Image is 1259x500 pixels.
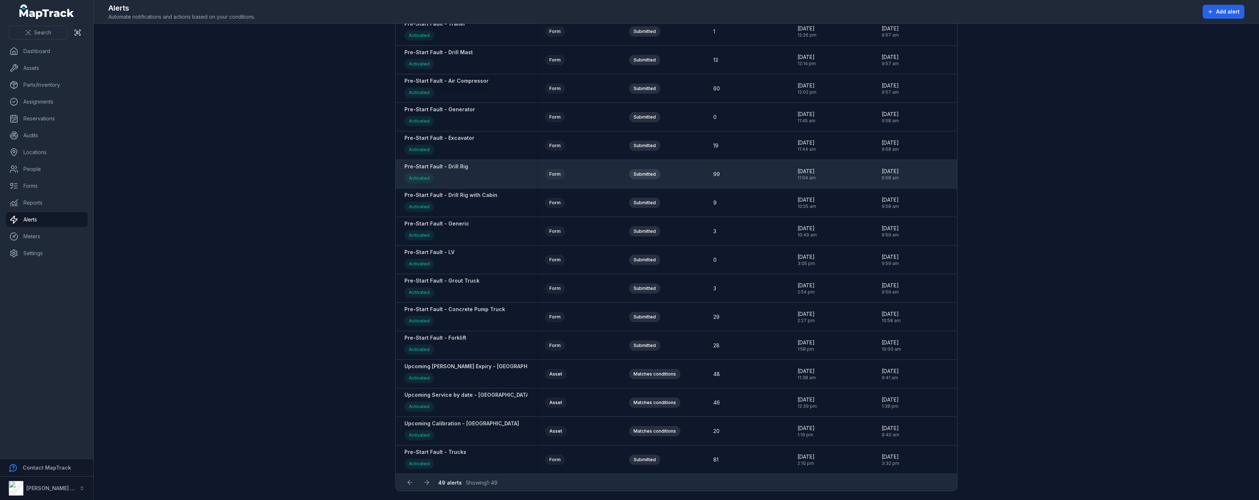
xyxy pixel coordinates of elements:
[713,313,720,321] span: 29
[882,168,899,175] span: [DATE]
[34,29,51,36] span: Search
[629,112,660,122] div: Submitted
[882,367,899,375] span: [DATE]
[545,398,567,408] div: Asset
[797,139,816,152] time: 5/8/2025, 11:44:14 AM
[713,28,715,35] span: 1
[404,106,475,113] strong: Pre-Start Fault - Generator
[882,196,899,209] time: 5/22/2025, 9:58:48 AM
[797,196,816,209] time: 5/8/2025, 10:55:37 AM
[797,425,815,438] time: 3/24/2025, 1:19:12 PM
[629,455,660,465] div: Submitted
[404,49,473,56] strong: Pre-Start Fault - Drill Mast
[882,403,899,409] span: 1:38 pm
[6,195,87,210] a: Reports
[797,168,816,181] time: 5/8/2025, 11:04:03 AM
[404,249,455,271] a: Pre-Start Fault - LVActivated
[545,255,565,265] div: Form
[882,425,899,432] span: [DATE]
[629,312,660,322] div: Submitted
[882,25,899,38] time: 5/22/2025, 9:57:16 AM
[797,346,815,352] span: 1:58 pm
[404,116,434,126] div: Activated
[882,175,899,181] span: 9:58 am
[404,220,469,227] strong: Pre-Start Fault - Generic
[797,175,816,181] span: 11:04 am
[545,226,565,236] div: Form
[404,106,475,128] a: Pre-Start Fault - GeneratorActivated
[882,139,899,152] time: 5/22/2025, 9:58:04 AM
[797,53,816,61] span: [DATE]
[404,30,434,41] div: Activated
[882,61,899,67] span: 9:57 am
[404,220,469,242] a: Pre-Start Fault - GenericActivated
[404,420,519,427] strong: Upcoming Calibration - [GEOGRAPHIC_DATA]
[797,53,816,67] time: 5/9/2025, 12:14:08 PM
[545,141,565,151] div: Form
[6,61,87,75] a: Assets
[882,282,899,295] time: 5/22/2025, 9:59:47 AM
[438,480,497,486] span: · Showing 1 - 49
[797,168,816,175] span: [DATE]
[438,480,462,486] strong: 49 alerts
[629,369,680,379] div: Matches conditions
[797,261,815,266] span: 3:05 pm
[404,334,466,342] strong: Pre-Start Fault - Forklift
[404,259,434,269] div: Activated
[797,310,815,324] time: 5/7/2025, 2:27:09 PM
[9,26,68,40] button: Search
[629,283,660,294] div: Submitted
[404,430,434,440] div: Activated
[797,196,816,204] span: [DATE]
[797,289,815,295] span: 2:54 pm
[6,44,87,59] a: Dashboard
[797,232,817,238] span: 10:49 am
[545,283,565,294] div: Form
[797,253,815,261] span: [DATE]
[882,168,899,181] time: 5/22/2025, 9:58:35 AM
[882,346,901,352] span: 10:00 am
[797,253,815,266] time: 5/7/2025, 3:05:05 PM
[629,226,660,236] div: Submitted
[797,310,815,318] span: [DATE]
[404,448,466,456] strong: Pre-Start Fault - Trucks
[797,61,816,67] span: 12:14 pm
[545,26,565,37] div: Form
[713,85,720,92] span: 60
[797,396,817,409] time: 3/31/2025, 12:39:43 PM
[797,82,817,89] span: [DATE]
[797,367,816,375] span: [DATE]
[404,145,434,155] div: Activated
[797,425,815,432] span: [DATE]
[6,78,87,92] a: Parts/Inventory
[404,277,479,299] a: Pre-Start Fault - Grout TruckActivated
[797,339,815,352] time: 5/6/2025, 1:58:54 PM
[545,55,565,65] div: Form
[713,370,720,378] span: 48
[404,402,434,412] div: Activated
[404,77,489,100] a: Pre-Start Fault - Air CompressorActivated
[545,198,565,208] div: Form
[629,141,660,151] div: Submitted
[797,225,817,232] span: [DATE]
[882,310,901,324] time: 9/9/2025, 10:58:18 AM
[882,146,899,152] span: 9:58 am
[713,456,718,463] span: 81
[404,134,474,142] strong: Pre-Start Fault - Excavator
[545,340,565,351] div: Form
[797,318,815,324] span: 2:27 pm
[404,459,434,469] div: Activated
[404,277,479,284] strong: Pre-Start Fault - Grout Truck
[629,255,660,265] div: Submitted
[797,453,815,466] time: 12/19/2024, 2:10:20 PM
[1216,8,1240,15] span: Add alert
[713,56,718,64] span: 13
[26,485,86,491] strong: [PERSON_NAME] Group
[882,25,899,32] span: [DATE]
[797,375,816,381] span: 11:38 am
[882,425,899,438] time: 7/4/2025, 9:40:47 AM
[713,113,717,121] span: 0
[797,282,815,295] time: 5/7/2025, 2:54:30 PM
[797,339,815,346] span: [DATE]
[629,398,680,408] div: Matches conditions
